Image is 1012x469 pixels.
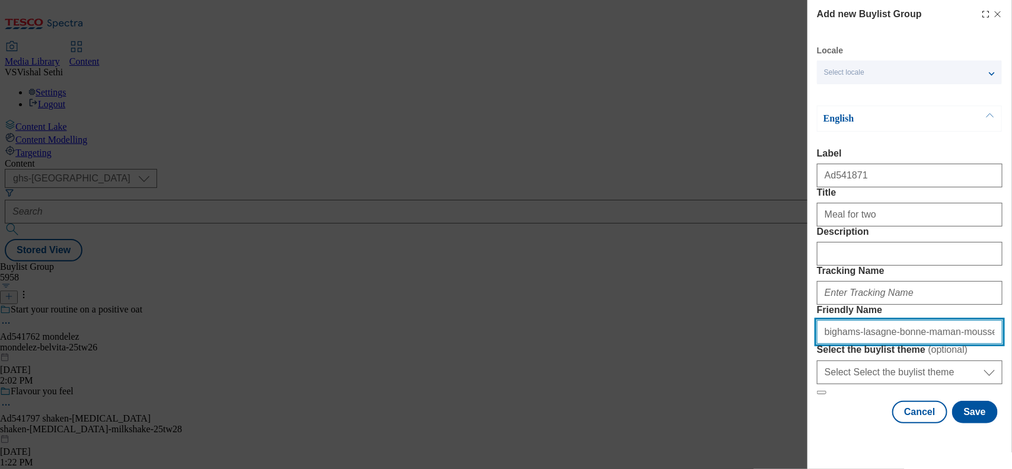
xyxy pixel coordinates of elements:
h4: Add new Buylist Group [817,7,922,21]
label: Friendly Name [817,305,1003,315]
input: Enter Friendly Name [817,320,1003,344]
button: Cancel [892,401,947,423]
input: Enter Label [817,164,1003,187]
label: Description [817,226,1003,237]
input: Enter Tracking Name [817,281,1003,305]
input: Enter Title [817,203,1003,226]
button: Select locale [817,60,1002,84]
label: Tracking Name [817,266,1003,276]
span: ( optional ) [928,344,968,355]
button: Save [952,401,998,423]
label: Label [817,148,1003,159]
label: Title [817,187,1003,198]
label: Locale [817,47,843,54]
label: Select the buylist theme [817,344,1003,356]
p: English [823,113,948,125]
span: Select locale [824,68,864,77]
input: Enter Description [817,242,1003,266]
